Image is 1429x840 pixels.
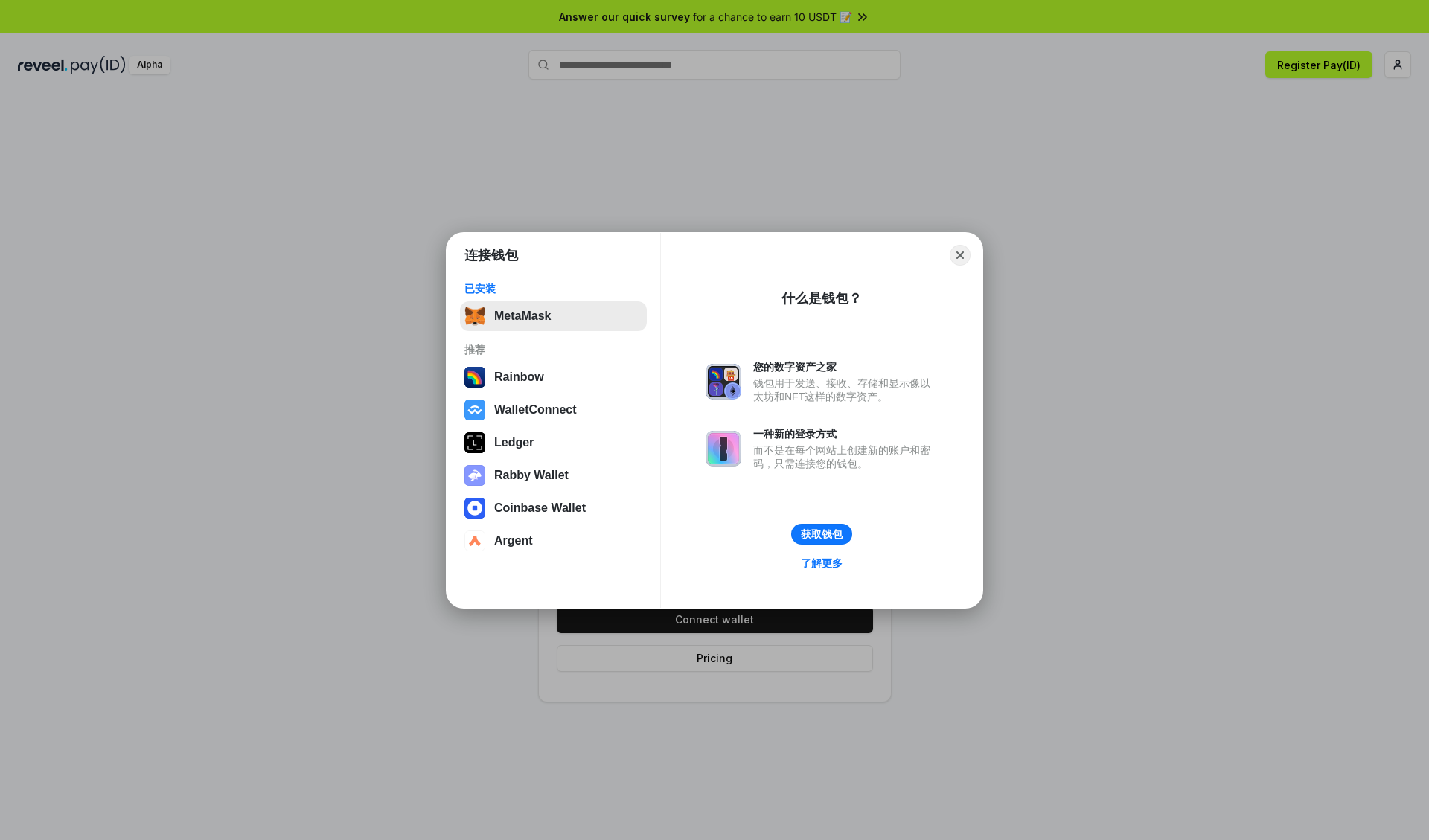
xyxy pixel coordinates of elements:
[460,395,647,425] button: WalletConnect
[494,310,551,323] div: MetaMask
[464,465,485,486] img: svg+xml,%3Csvg%20xmlns%3D%22http%3A%2F%2Fwww.w3.org%2F2000%2Fsvg%22%20fill%3D%22none%22%20viewBox...
[460,362,647,392] button: Rainbow
[460,461,647,490] button: Rabby Wallet
[464,343,642,356] div: 推荐
[464,246,518,264] h1: 连接钱包
[464,530,485,551] img: svg+xml,%3Csvg%20width%3D%2228%22%20height%3D%2228%22%20viewBox%3D%220%200%2028%2028%22%20fill%3D...
[706,364,741,400] img: svg+xml,%3Csvg%20xmlns%3D%22http%3A%2F%2Fwww.w3.org%2F2000%2Fsvg%22%20fill%3D%22none%22%20viewBox...
[460,526,647,556] button: Argent
[792,554,851,573] a: 了解更多
[460,301,647,331] button: MetaMask
[494,403,577,417] div: WalletConnect
[791,524,852,545] button: 获取钱包
[950,245,971,266] button: Close
[753,376,938,403] div: 钱包用于发送、接收、存储和显示像以太坊和NFT这样的数字资产。
[460,493,647,523] button: Coinbase Wallet
[494,501,586,515] div: Coinbase Wallet
[464,367,485,388] img: svg+xml,%3Csvg%20width%3D%22120%22%20height%3D%22120%22%20viewBox%3D%220%200%20120%20120%22%20fil...
[753,360,938,373] div: 您的数字资产之家
[753,427,938,440] div: 一种新的登录方式
[494,371,544,384] div: Rainbow
[494,469,569,482] div: Rabby Wallet
[494,436,534,449] div: Ledger
[464,282,642,295] div: 已安装
[801,557,843,570] div: 了解更多
[464,306,485,327] img: svg+xml,%3Csvg%20fill%3D%22none%22%20height%3D%2233%22%20viewBox%3D%220%200%2035%2033%22%20width%...
[464,432,485,453] img: svg+xml,%3Csvg%20xmlns%3D%22http%3A%2F%2Fwww.w3.org%2F2000%2Fsvg%22%20width%3D%2228%22%20height%3...
[460,428,647,458] button: Ledger
[494,534,533,548] div: Argent
[781,289,862,307] div: 什么是钱包？
[801,528,843,541] div: 获取钱包
[706,431,741,467] img: svg+xml,%3Csvg%20xmlns%3D%22http%3A%2F%2Fwww.w3.org%2F2000%2Fsvg%22%20fill%3D%22none%22%20viewBox...
[464,498,485,519] img: svg+xml,%3Csvg%20width%3D%2228%22%20height%3D%2228%22%20viewBox%3D%220%200%2028%2028%22%20fill%3D...
[753,443,938,470] div: 而不是在每个网站上创建新的账户和密码，只需连接您的钱包。
[464,400,485,420] img: svg+xml,%3Csvg%20width%3D%2228%22%20height%3D%2228%22%20viewBox%3D%220%200%2028%2028%22%20fill%3D...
